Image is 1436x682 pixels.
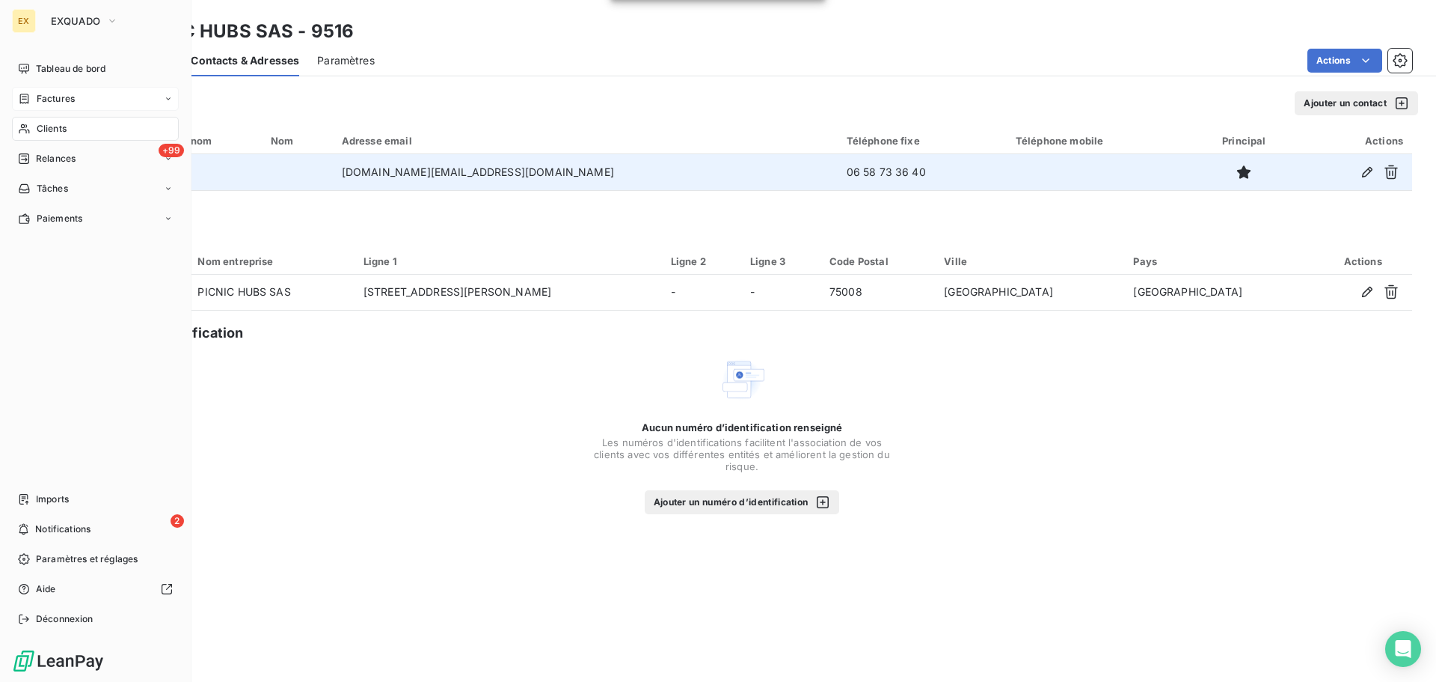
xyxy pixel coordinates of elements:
[642,421,843,433] span: Aucun numéro d’identification renseigné
[35,523,90,536] span: Notifications
[342,135,829,147] div: Adresse email
[363,255,653,267] div: Ligne 1
[829,255,926,267] div: Code Postal
[197,255,345,267] div: Nom entreprise
[1016,135,1182,147] div: Téléphone mobile
[191,53,299,68] span: Contacts & Adresses
[12,147,179,171] a: +99Relances
[12,87,179,111] a: Factures
[820,275,935,311] td: 75008
[12,9,36,33] div: EX
[37,182,68,195] span: Tâches
[12,207,179,231] a: Paiements
[645,490,840,514] button: Ajouter un numéro d’identification
[847,165,926,178] ringoverc2c-84e06f14122c: Call with Ringover
[355,275,662,311] td: [STREET_ADDRESS][PERSON_NAME]
[37,92,75,106] span: Factures
[935,275,1124,311] td: [GEOGRAPHIC_DATA]
[51,15,100,27] span: EXQUADO
[1307,135,1403,147] div: Actions
[750,255,811,267] div: Ligne 3
[37,122,67,136] span: Clients
[12,577,179,601] a: Aide
[271,135,324,147] div: Nom
[159,144,184,157] span: +99
[847,165,926,178] ringoverc2c-number-84e06f14122c: 06 58 73 36 40
[12,649,105,673] img: Logo LeanPay
[36,493,69,506] span: Imports
[333,154,838,190] td: [DOMAIN_NAME][EMAIL_ADDRESS][DOMAIN_NAME]
[188,275,354,311] td: PICNIC HUBS SAS
[662,275,741,311] td: -
[132,18,354,45] h3: PICNIC HUBS SAS - 9516
[175,135,254,147] div: Prénom
[741,275,820,311] td: -
[36,612,93,626] span: Déconnexion
[1307,49,1382,73] button: Actions
[12,177,179,201] a: Tâches
[847,135,998,147] div: Téléphone fixe
[12,547,179,571] a: Paramètres et réglages
[37,212,82,225] span: Paiements
[671,255,732,267] div: Ligne 2
[12,117,179,141] a: Clients
[1323,255,1403,267] div: Actions
[12,487,179,511] a: Imports
[1385,631,1421,667] div: Open Intercom Messenger
[592,436,892,472] span: Les numéros d'identifications facilitent l'association de vos clients avec vos différentes entité...
[1200,135,1289,147] div: Principal
[12,57,179,81] a: Tableau de bord
[1124,275,1313,311] td: [GEOGRAPHIC_DATA]
[36,152,76,165] span: Relances
[317,53,375,68] span: Paramètres
[36,552,138,566] span: Paramètres et réglages
[171,514,184,528] span: 2
[36,62,105,76] span: Tableau de bord
[1133,255,1304,267] div: Pays
[1295,91,1418,115] button: Ajouter un contact
[718,356,766,404] img: Empty state
[36,582,56,596] span: Aide
[944,255,1115,267] div: Ville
